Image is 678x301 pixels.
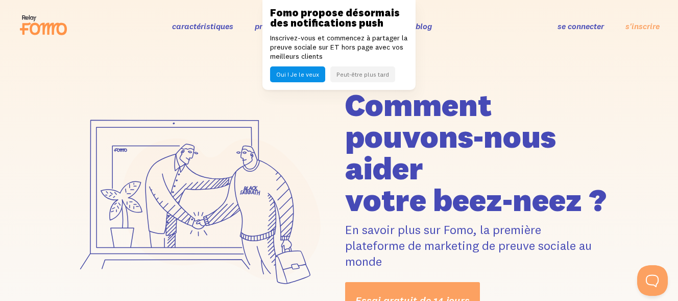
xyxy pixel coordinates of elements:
[270,33,407,61] font: Inscrivez-vous et commencez à partager la preuve sociale sur ET hors page avec vos meilleurs clients
[270,6,400,29] font: Fomo propose désormais des notifications push
[637,265,668,296] iframe: Help Scout Beacon - Open
[345,180,607,219] font: votre beez-neez ?
[255,21,270,31] a: prix
[345,222,541,237] font: En savoir plus sur Fomo, la première
[345,238,592,269] font: plateforme de marketing de preuve sociale au monde
[330,66,395,82] button: Peut-être plus tard
[625,21,660,32] a: s'inscrire
[345,85,556,188] font: Comment pouvons-nous aider
[270,66,325,82] button: Oui ! Je le veux
[558,21,604,31] a: se connecter
[416,21,432,31] a: blog
[336,71,389,78] font: Peut-être plus tard
[172,21,233,31] a: caractéristiques
[276,71,319,78] font: Oui ! Je le veux
[625,21,660,31] font: s'inscrire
